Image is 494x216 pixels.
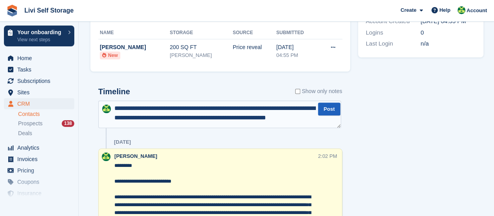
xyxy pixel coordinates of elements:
div: 04:55 PM [276,51,318,59]
img: Alex Handyside [102,104,111,113]
span: Help [439,6,450,14]
p: View next steps [17,36,64,43]
a: Deals [18,129,74,137]
a: menu [4,142,74,153]
div: Account Created [366,17,421,26]
p: Your onboarding [17,29,64,35]
div: 0 [421,28,476,37]
a: menu [4,53,74,64]
h2: Timeline [98,87,130,96]
a: menu [4,188,74,199]
span: Pricing [17,165,64,176]
label: Show only notes [295,87,342,95]
a: Contacts [18,110,74,118]
span: [PERSON_NAME] [114,153,157,159]
span: Coupons [17,176,64,187]
img: stora-icon-8386f47178a22dfd0bd8f6a31ec36ba5ce8667c1dd55bd0f319d3a0aa187defe.svg [6,5,18,16]
a: menu [4,165,74,176]
button: Post [318,103,340,115]
th: Name [98,27,170,39]
span: Analytics [17,142,64,153]
img: Alex Handyside [102,152,110,161]
th: Submitted [276,27,318,39]
span: Deals [18,130,32,137]
div: [DATE] [114,139,131,145]
span: Invoices [17,154,64,165]
div: 2:02 PM [318,152,337,160]
span: Create [400,6,416,14]
a: menu [4,75,74,86]
div: Last Login [366,39,421,48]
li: New [100,51,120,59]
div: 200 SQ FT [170,43,233,51]
div: 138 [62,120,74,127]
a: Livi Self Storage [21,4,77,17]
div: [PERSON_NAME] [170,51,233,59]
a: Prospects 138 [18,119,74,128]
span: Subscriptions [17,75,64,86]
span: Home [17,53,64,64]
span: Tasks [17,64,64,75]
img: Alex Handyside [457,6,465,14]
a: menu [4,98,74,109]
th: Storage [170,27,233,39]
span: CRM [17,98,64,109]
a: Your onboarding View next steps [4,26,74,46]
a: menu [4,64,74,75]
div: [DATE] 04:55 PM [421,17,476,26]
span: Account [466,7,487,15]
span: Insurance [17,188,64,199]
span: Sites [17,87,64,98]
div: n/a [421,39,476,48]
div: [PERSON_NAME] [100,43,170,51]
input: Show only notes [295,87,300,95]
div: Logins [366,28,421,37]
a: menu [4,154,74,165]
div: Price reveal [233,43,276,51]
div: [DATE] [276,43,318,51]
th: Source [233,27,276,39]
a: menu [4,176,74,187]
a: menu [4,87,74,98]
span: Prospects [18,120,42,127]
